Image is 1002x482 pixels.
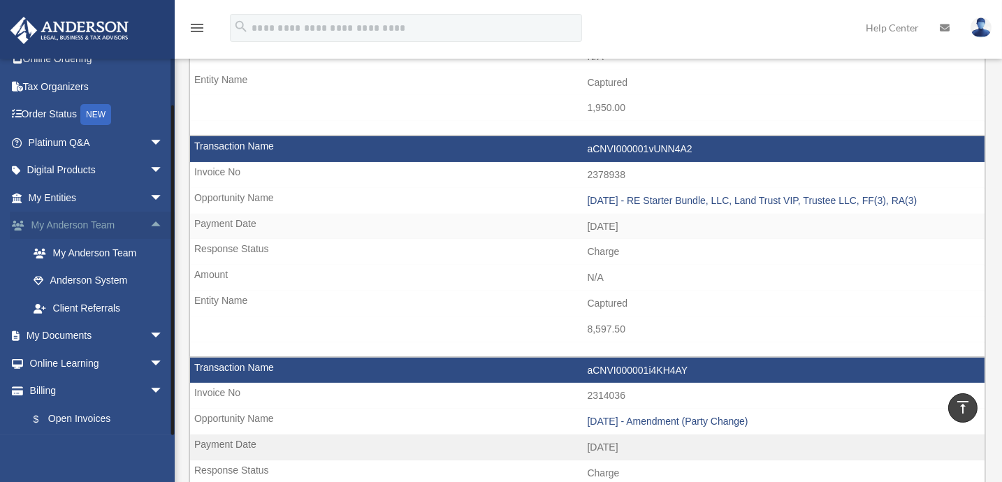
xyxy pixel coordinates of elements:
a: Online Learningarrow_drop_down [10,349,184,377]
a: Tax Organizers [10,73,184,101]
i: search [233,19,249,34]
td: [DATE] [190,214,985,240]
a: My Anderson Teamarrow_drop_up [10,212,184,240]
a: Online Ordering [10,45,184,73]
td: Captured [190,291,985,317]
a: Past Invoices [20,433,177,461]
i: vertical_align_top [954,399,971,416]
a: Digital Productsarrow_drop_down [10,156,184,184]
a: menu [189,24,205,36]
span: arrow_drop_up [150,212,177,240]
td: [DATE] [190,434,985,461]
span: arrow_drop_down [150,349,177,378]
a: Billingarrow_drop_down [10,377,184,405]
a: $Open Invoices [20,404,184,433]
td: 8,597.50 [190,316,985,343]
span: arrow_drop_down [150,184,177,212]
a: Platinum Q&Aarrow_drop_down [10,129,184,156]
img: Anderson Advisors Platinum Portal [6,17,133,44]
a: My Anderson Team [20,239,184,267]
i: menu [189,20,205,36]
span: arrow_drop_down [150,377,177,406]
span: arrow_drop_down [150,129,177,157]
td: aCNVI000001i4KH4AY [190,358,985,384]
td: 2314036 [190,383,985,409]
a: My Entitiesarrow_drop_down [10,184,184,212]
a: My Documentsarrow_drop_down [10,322,184,350]
td: N/A [190,265,985,291]
span: arrow_drop_down [150,322,177,351]
a: vertical_align_top [948,393,978,423]
span: arrow_drop_down [150,156,177,185]
img: User Pic [971,17,992,38]
div: [DATE] - RE Starter Bundle, LLC, Land Trust VIP, Trustee LLC, FF(3), RA(3) [588,195,978,207]
a: Client Referrals [20,294,184,322]
div: NEW [80,104,111,125]
td: 1,950.00 [190,95,985,122]
td: aCNVI000001vUNN4A2 [190,136,985,163]
td: Captured [190,70,985,96]
span: $ [41,411,48,428]
div: [DATE] - Amendment (Party Change) [588,416,978,428]
td: Charge [190,239,985,265]
td: 2378938 [190,162,985,189]
a: Order StatusNEW [10,101,184,129]
a: Anderson System [20,267,184,295]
